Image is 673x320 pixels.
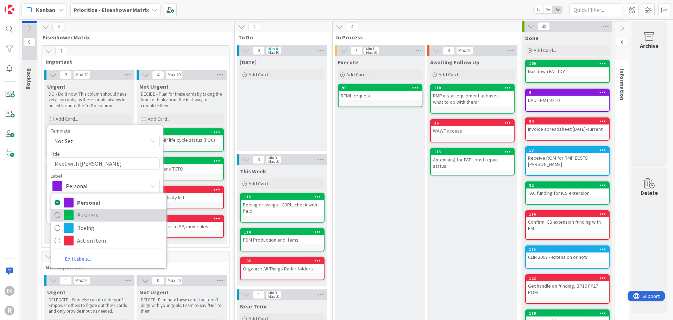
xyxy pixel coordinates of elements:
div: 13Receive ROM for RMP ECSTS [PERSON_NAME] [526,147,609,169]
div: 109 [529,61,609,66]
a: 94Invoice spreadsheet [DATE]-current [525,117,610,141]
div: Max 20 [458,49,471,52]
a: 110RMP install equipment at bases - what to do with them? [430,84,515,114]
div: Boeing drawings - CDRL, check with field [241,200,324,216]
b: Prioritize - Eisenhower Matrix [74,6,149,13]
p: DELEGATE - Who else can do it for you? Empower others to figure out these cards and only provide ... [49,297,130,314]
span: Backlog [26,68,33,90]
span: Template [51,128,70,133]
span: Add Card... [439,71,461,78]
div: Receive ROM for RMP ECSTS [PERSON_NAME] [526,153,609,169]
div: Max 20 [268,295,279,298]
img: Visit kanbanzone.com [5,5,14,14]
div: Min 0 [268,47,278,51]
span: 4 [346,23,358,31]
div: Program activity list [140,193,223,202]
div: PDM Production end items [241,235,324,244]
span: Add Card... [346,71,369,78]
a: 13Receive ROM for RMP ECSTS [PERSON_NAME] [525,146,610,176]
div: 82 [526,182,609,188]
a: 9DAU - PMT 4810 [525,89,610,112]
span: 0 [23,38,35,46]
span: Not Important [45,264,220,271]
span: Add Card... [56,116,78,122]
div: 116 [529,212,609,217]
span: Add Card... [148,116,170,122]
span: 4 [248,23,260,31]
a: 114PDM Production end items [240,228,325,251]
div: 123 [140,129,223,135]
span: Kanban [36,6,55,14]
span: Action Item [77,235,163,246]
div: 122 [529,276,609,281]
div: Max 20 [75,279,88,282]
textarea: Meet with [PERSON_NAME] [51,157,160,170]
div: 110 [431,85,514,91]
div: Min 0 [268,291,277,295]
span: Add Card... [249,71,271,78]
div: 118 [244,194,324,199]
div: 108 [241,258,324,264]
span: Not Urgent [139,83,169,90]
a: Business [51,209,166,222]
span: 1 [60,276,72,285]
div: 122Get handle on funding, BP19 FY27 POM [526,275,609,297]
div: 26 [434,121,514,126]
span: This Week [240,168,266,175]
span: 8 [52,23,64,31]
div: Organize All Things Radar folders [241,264,324,273]
div: 123 [143,130,223,135]
div: 113 [434,149,514,154]
p: DELETE- Eliminate these cards that don't align with your goals. Learn to say "No" to them. [141,297,222,314]
span: 3 [60,71,72,79]
span: Boeing [77,223,163,233]
div: 111 [140,187,223,193]
div: 123Update RMP life cycle status (FOC) [140,129,223,145]
span: Done [525,34,539,41]
div: 114 [244,230,324,235]
span: 1x [534,6,543,13]
p: DO - Do it now. This column should have very few cards, as these should always be pulled first in... [49,91,130,109]
span: Urgent [47,289,65,296]
div: 111 [143,187,223,192]
div: 82TAC funding for ICS extension [526,182,609,198]
span: Execute [338,59,358,66]
div: 114PDM Production end items [241,229,324,244]
span: 7 [55,47,67,55]
div: 118Boeing drawings - CDRL, check with field [241,194,324,216]
div: 94 [526,118,609,124]
div: 116Confirm ICS extension funding with FM [526,211,609,233]
div: 26 [431,120,514,126]
span: Information [619,69,626,100]
span: Not Urgent [139,289,169,296]
div: 115 [529,247,609,252]
div: 115 [526,246,609,252]
span: 0 [616,38,628,46]
div: 113 [431,149,514,155]
div: 110RMP install equipment at bases - what to do with them? [431,85,514,107]
div: Min 1 [366,47,375,51]
div: Update RMP life cycle status (FOC) [140,135,223,145]
span: 1 [351,46,363,55]
div: 108 [244,258,324,263]
a: 109Nail down FAT TDY [525,60,610,83]
div: Max 20 [268,160,279,163]
div: 112 [143,216,223,221]
div: 96 [339,85,422,91]
div: 13 [526,147,609,153]
div: 13 [529,148,609,153]
div: Archive [640,41,659,50]
a: 82TAC funding for ICS extension [525,181,610,205]
div: CLIN 3007 - extension or not? [526,252,609,262]
div: 94 [529,119,609,124]
div: TAC funding for ICS extension [526,188,609,198]
div: ATRU screens TCTO [140,164,223,173]
span: Not Set [54,136,142,146]
a: 91ATRU screens TCTO [139,157,224,180]
a: 118Boeing drawings - CDRL, check with field [240,193,325,223]
span: 0 [152,276,164,285]
span: Personal [77,197,163,208]
div: Add PM folder to SP, move files [140,222,223,231]
label: Title [51,151,60,157]
div: RFNIU request [339,91,422,100]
